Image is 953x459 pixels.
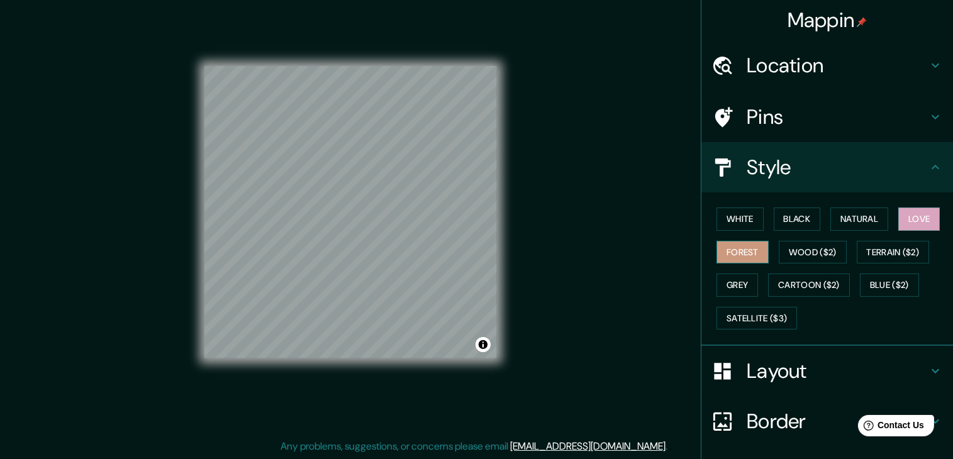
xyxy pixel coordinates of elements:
h4: Pins [747,104,928,130]
button: Satellite ($3) [716,307,797,330]
h4: Layout [747,358,928,384]
div: Style [701,142,953,192]
div: . [670,439,672,454]
p: Any problems, suggestions, or concerns please email . [281,439,668,454]
div: Pins [701,92,953,142]
h4: Border [747,409,928,434]
button: Black [774,207,821,231]
div: Layout [701,346,953,396]
div: Border [701,396,953,446]
button: Forest [716,241,769,264]
button: Wood ($2) [779,241,847,264]
button: White [716,207,764,231]
h4: Location [747,53,928,78]
button: Grey [716,274,758,297]
button: Natural [830,207,888,231]
iframe: Help widget launcher [841,410,939,445]
img: pin-icon.png [857,17,867,27]
canvas: Map [204,66,497,358]
h4: Style [747,155,928,180]
button: Terrain ($2) [857,241,930,264]
div: Location [701,40,953,91]
button: Cartoon ($2) [768,274,850,297]
h4: Mappin [788,8,867,33]
button: Toggle attribution [476,337,491,352]
button: Blue ($2) [860,274,919,297]
button: Love [898,207,940,231]
div: . [668,439,670,454]
a: [EMAIL_ADDRESS][DOMAIN_NAME] [511,440,666,453]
